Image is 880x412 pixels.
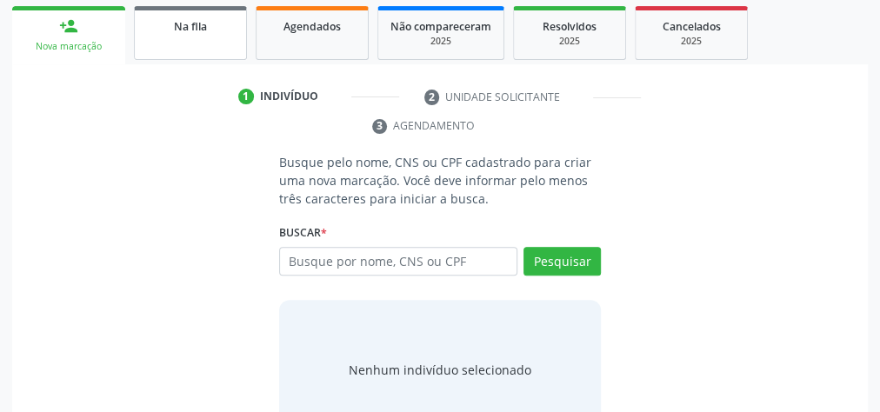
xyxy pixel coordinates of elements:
[648,35,735,48] div: 2025
[663,19,721,34] span: Cancelados
[238,89,254,104] div: 1
[59,17,78,36] div: person_add
[279,153,601,208] p: Busque pelo nome, CNS ou CPF cadastrado para criar uma nova marcação. Você deve informar pelo men...
[283,19,341,34] span: Agendados
[279,247,517,276] input: Busque por nome, CNS ou CPF
[390,35,491,48] div: 2025
[349,361,531,379] div: Nenhum indivíduo selecionado
[523,247,601,276] button: Pesquisar
[174,19,207,34] span: Na fila
[526,35,613,48] div: 2025
[279,220,327,247] label: Buscar
[543,19,597,34] span: Resolvidos
[390,19,491,34] span: Não compareceram
[24,40,113,53] div: Nova marcação
[260,89,318,104] div: Indivíduo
